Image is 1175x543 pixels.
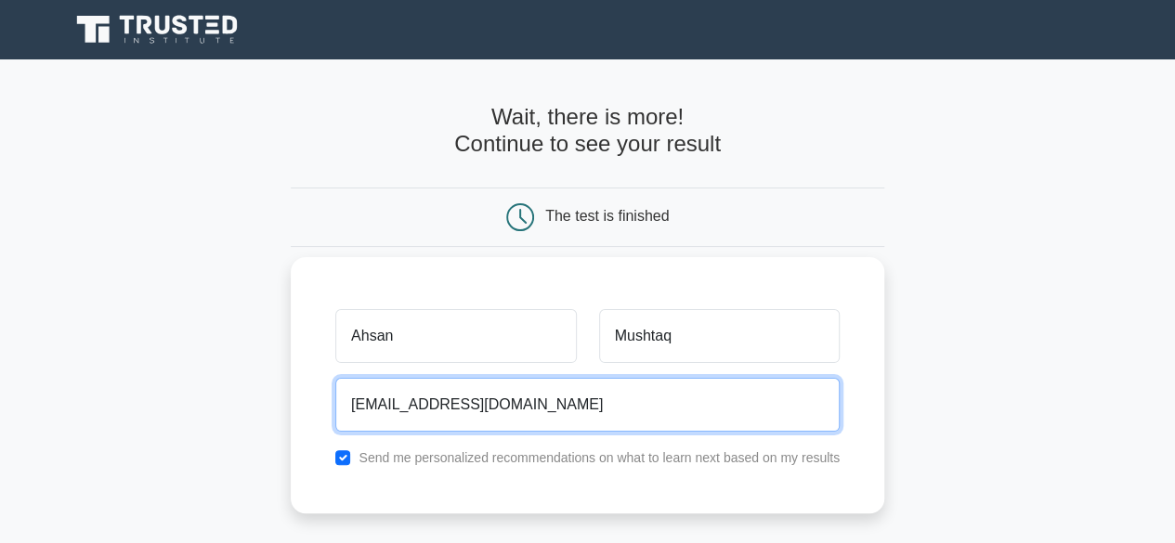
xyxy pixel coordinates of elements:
div: The test is finished [545,208,669,224]
input: Email [335,378,840,432]
input: Last name [599,309,840,363]
h4: Wait, there is more! Continue to see your result [291,104,884,158]
label: Send me personalized recommendations on what to learn next based on my results [359,450,840,465]
input: First name [335,309,576,363]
